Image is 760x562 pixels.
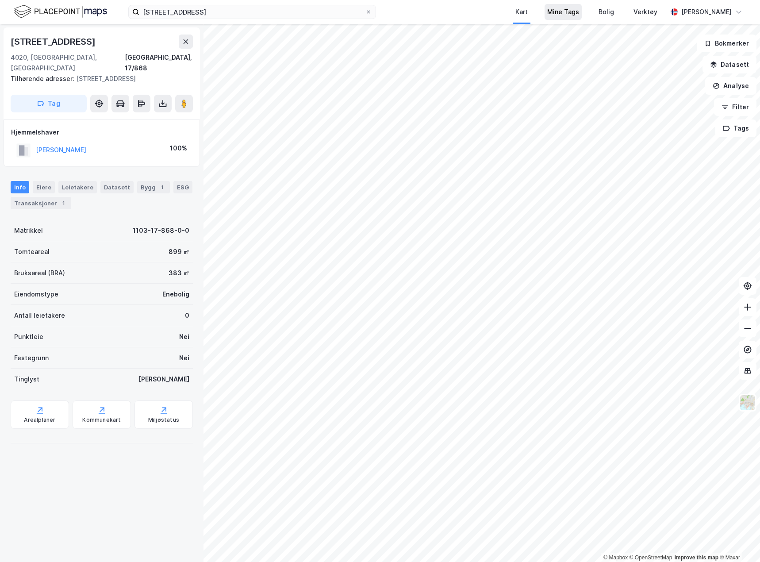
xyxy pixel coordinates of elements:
[139,5,365,19] input: Søk på adresse, matrikkel, gårdeiere, leietakere eller personer
[14,246,50,257] div: Tomteareal
[681,7,732,17] div: [PERSON_NAME]
[11,197,71,209] div: Transaksjoner
[599,7,614,17] div: Bolig
[137,181,170,193] div: Bygg
[82,416,121,423] div: Kommunekart
[739,394,756,411] img: Z
[179,331,189,342] div: Nei
[629,554,672,561] a: OpenStreetMap
[138,374,189,385] div: [PERSON_NAME]
[603,554,628,561] a: Mapbox
[169,268,189,278] div: 383 ㎡
[179,353,189,363] div: Nei
[14,225,43,236] div: Matrikkel
[14,4,107,19] img: logo.f888ab2527a4732fd821a326f86c7f29.svg
[11,127,192,138] div: Hjemmelshaver
[162,289,189,300] div: Enebolig
[14,310,65,321] div: Antall leietakere
[14,331,43,342] div: Punktleie
[14,289,58,300] div: Eiendomstype
[100,181,134,193] div: Datasett
[11,52,125,73] div: 4020, [GEOGRAPHIC_DATA], [GEOGRAPHIC_DATA]
[169,246,189,257] div: 899 ㎡
[125,52,193,73] div: [GEOGRAPHIC_DATA], 17/868
[716,520,760,562] iframe: Chat Widget
[716,520,760,562] div: Kontrollprogram for chat
[148,416,179,423] div: Miljøstatus
[515,7,528,17] div: Kart
[14,268,65,278] div: Bruksareal (BRA)
[11,75,76,82] span: Tilhørende adresser:
[59,199,68,208] div: 1
[11,35,97,49] div: [STREET_ADDRESS]
[24,416,55,423] div: Arealplaner
[11,95,87,112] button: Tag
[157,183,166,192] div: 1
[547,7,579,17] div: Mine Tags
[185,310,189,321] div: 0
[58,181,97,193] div: Leietakere
[173,181,192,193] div: ESG
[14,374,39,385] div: Tinglyst
[697,35,756,52] button: Bokmerker
[675,554,718,561] a: Improve this map
[715,119,756,137] button: Tags
[702,56,756,73] button: Datasett
[11,181,29,193] div: Info
[14,353,49,363] div: Festegrunn
[705,77,756,95] button: Analyse
[133,225,189,236] div: 1103-17-868-0-0
[714,98,756,116] button: Filter
[33,181,55,193] div: Eiere
[11,73,186,84] div: [STREET_ADDRESS]
[633,7,657,17] div: Verktøy
[170,143,187,154] div: 100%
